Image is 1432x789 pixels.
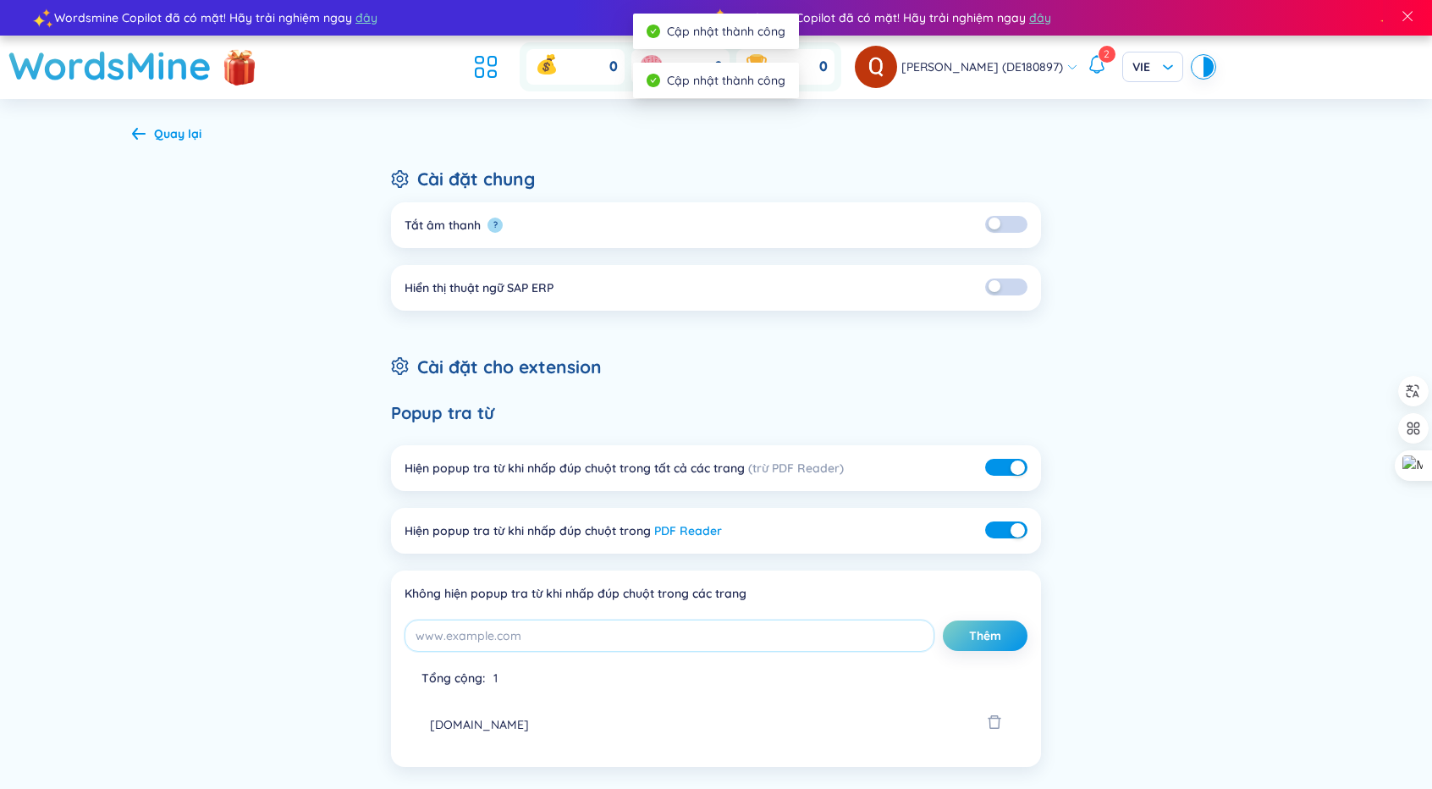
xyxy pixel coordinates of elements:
button: ? [487,218,503,233]
a: avatar [855,46,901,88]
a: Quay lại [132,128,201,143]
span: đây [1027,8,1049,27]
span: 2 [1104,47,1110,60]
span: 1 [493,670,498,686]
span: VIE [1132,58,1173,75]
span: setting [391,357,409,375]
span: setting [391,170,409,188]
div: Wordsmine Copilot đã có mặt! Hãy trải nghiệm ngay [41,8,714,27]
span: [PERSON_NAME] (DE180897) [901,58,1063,76]
a: PDF Reader [654,523,722,538]
div: Quay lại [154,124,201,143]
span: Cập nhật thành công [667,73,785,88]
img: flashSalesIcon.a7f4f837.png [223,41,256,91]
span: delete [987,713,1002,737]
span: (trừ PDF Reader) [748,461,844,476]
img: avatar [855,46,897,88]
span: [DOMAIN_NAME] [430,715,529,734]
span: đây [354,8,376,27]
div: Hiện popup tra từ khi nhấp đúp chuột trong [405,521,722,540]
span: check-circle [647,25,660,38]
div: Tắt âm thanh [405,216,481,234]
h2: Cài đặt chung [391,165,1041,193]
input: www.example.com [405,620,934,652]
div: Hiện popup tra từ khi nhấp đúp chuột trong tất cả các trang [405,459,844,477]
h2: Cài đặt cho extension [391,353,1041,381]
span: Tổng cộng : [421,670,485,686]
span: Cập nhật thành công [667,24,785,39]
span: check-circle [647,74,660,87]
span: 0 [609,58,618,76]
sup: 2 [1099,46,1115,63]
span: 0 [714,58,723,76]
span: 0 [819,58,828,76]
div: Không hiện popup tra từ khi nhấp đúp chuột trong các trang [405,584,1027,603]
a: WordsMine [8,36,212,96]
h6: Popup tra từ [391,401,1041,425]
span: Thêm [969,627,1001,644]
div: Hiển thị thuật ngữ SAP ERP [405,279,554,297]
div: Wordsmine Copilot đã có mặt! Hãy trải nghiệm ngay [714,8,1388,27]
button: Thêm [943,621,1027,651]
